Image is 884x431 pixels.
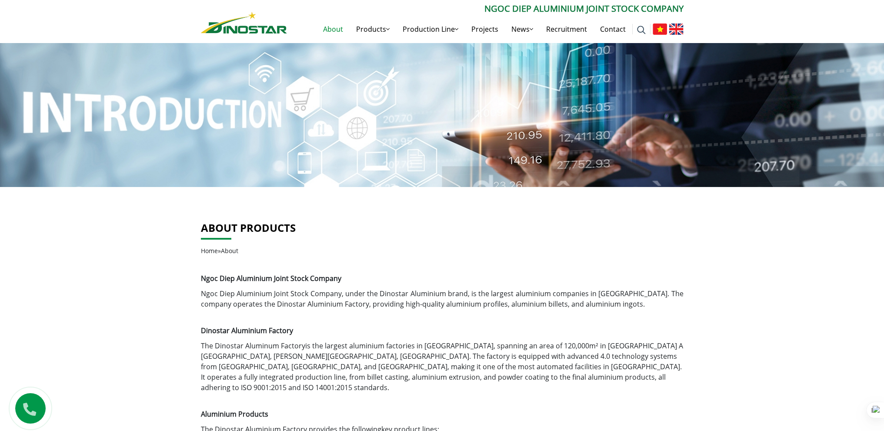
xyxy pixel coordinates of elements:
p: Ngoc Diep Aluminium Joint Stock Company [287,2,684,15]
a: Contact [594,15,632,43]
a: Projects [465,15,505,43]
img: English [669,23,684,35]
a: Production Line [396,15,465,43]
a: Products [350,15,396,43]
img: search [637,26,646,34]
a: The Dinostar Aluminum Factory [201,341,305,351]
strong: Aluminium Products [201,409,268,419]
span: » [201,247,238,255]
img: Nhôm Dinostar [201,12,287,33]
a: About products [201,221,296,235]
strong: Ngoc Diep Aluminium Joint Stock Company [201,274,341,283]
img: Tiếng Việt [653,23,667,35]
p: , under the Dinostar Aluminium brand, is the largest aluminium companies in [GEOGRAPHIC_DATA]. Th... [201,288,684,309]
span: Dinostar Aluminium Factory [201,326,293,335]
a: About [317,15,350,43]
a: Ngoc Diep Aluminium Joint Stock Company [201,289,342,298]
p: is the largest aluminium factories in [GEOGRAPHIC_DATA], spanning an area of 120,000m² in [GEOGRA... [201,341,684,393]
a: News [505,15,540,43]
a: Recruitment [540,15,594,43]
a: Home [201,247,218,255]
span: About [221,247,238,255]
